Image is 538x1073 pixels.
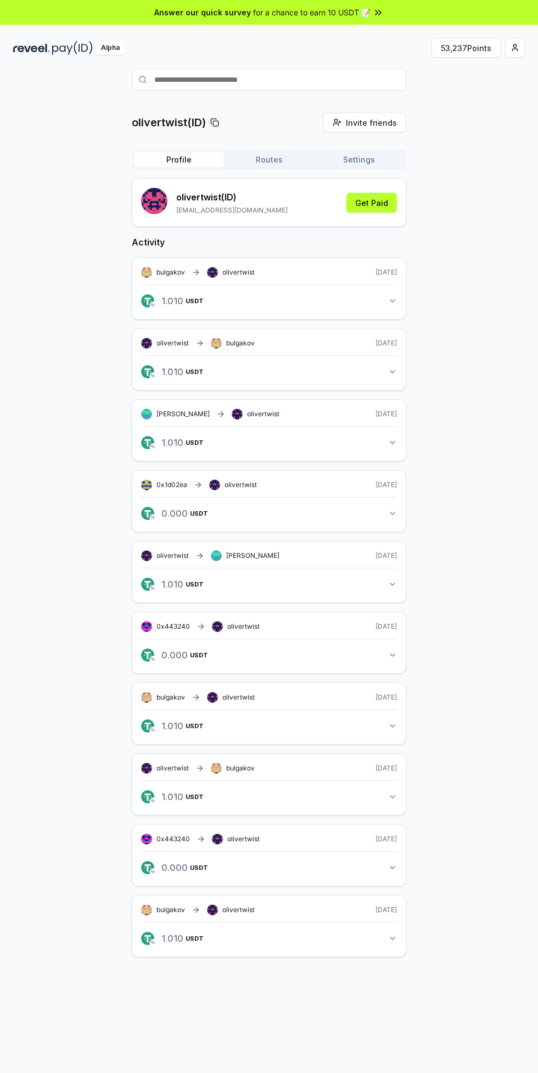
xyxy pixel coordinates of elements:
p: olivertwist(ID) [132,115,206,130]
span: [DATE] [376,693,397,702]
span: olivertwist [156,339,189,348]
span: [DATE] [376,551,397,560]
img: logo.png [141,507,154,520]
span: olivertwist [247,410,279,418]
span: [DATE] [376,906,397,914]
span: bulgakov [226,764,255,773]
span: [PERSON_NAME] [156,410,210,418]
span: olivertwist [225,480,257,489]
img: logo.png [149,301,156,308]
span: bulgakov [156,268,185,277]
button: 1.010USDT [141,787,397,806]
button: Invite friends [323,113,406,132]
span: olivertwist [222,693,255,702]
button: 0.000USDT [141,504,397,523]
span: 0x443240 [156,835,190,843]
img: logo.png [149,585,156,591]
span: for a chance to earn 10 USDT 📝 [253,7,371,18]
img: logo.png [149,726,156,733]
img: logo.png [149,797,156,804]
div: Alpha [95,41,126,55]
img: logo.png [149,939,156,946]
button: 1.010USDT [141,292,397,310]
button: 1.010USDT [141,362,397,381]
p: [EMAIL_ADDRESS][DOMAIN_NAME] [176,206,288,215]
button: 1.010USDT [141,717,397,735]
button: 0.000USDT [141,858,397,877]
img: logo.png [141,790,154,803]
span: olivertwist [222,906,255,914]
button: 0.000USDT [141,646,397,664]
button: 53,237Points [431,38,501,58]
img: logo.png [141,932,154,945]
span: bulgakov [156,693,185,702]
span: Invite friends [346,117,397,128]
span: olivertwist [156,551,189,560]
span: 0x443240 [156,622,190,630]
img: logo.png [149,514,156,521]
img: reveel_dark [13,41,50,55]
img: logo.png [141,294,154,308]
img: logo.png [149,868,156,875]
img: logo.png [141,365,154,378]
img: logo.png [149,656,156,662]
img: logo.png [141,861,154,874]
span: bulgakov [226,339,255,348]
img: logo.png [149,443,156,450]
img: logo.png [141,436,154,449]
p: olivertwist (ID) [176,191,288,204]
span: olivertwist [227,835,260,843]
button: Get Paid [346,193,397,213]
img: logo.png [149,372,156,379]
h2: Activity [132,236,406,249]
span: [PERSON_NAME] [226,551,279,560]
img: logo.png [141,649,154,662]
img: logo.png [141,719,154,733]
button: Settings [314,152,404,167]
span: [DATE] [376,410,397,418]
img: logo.png [141,578,154,591]
span: bulgakov [156,906,185,914]
span: olivertwist [222,268,255,277]
button: 1.010USDT [141,575,397,594]
span: Answer our quick survey [154,7,251,18]
span: olivertwist [227,622,260,631]
span: [DATE] [376,764,397,773]
img: pay_id [52,41,93,55]
button: 1.010USDT [141,433,397,452]
span: olivertwist [156,764,189,773]
span: [DATE] [376,480,397,489]
button: Routes [224,152,314,167]
span: 0x1d02ea [156,480,187,489]
span: [DATE] [376,622,397,631]
span: [DATE] [376,268,397,277]
button: 1.010USDT [141,929,397,948]
button: Profile [134,152,224,167]
span: [DATE] [376,339,397,348]
span: [DATE] [376,835,397,843]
